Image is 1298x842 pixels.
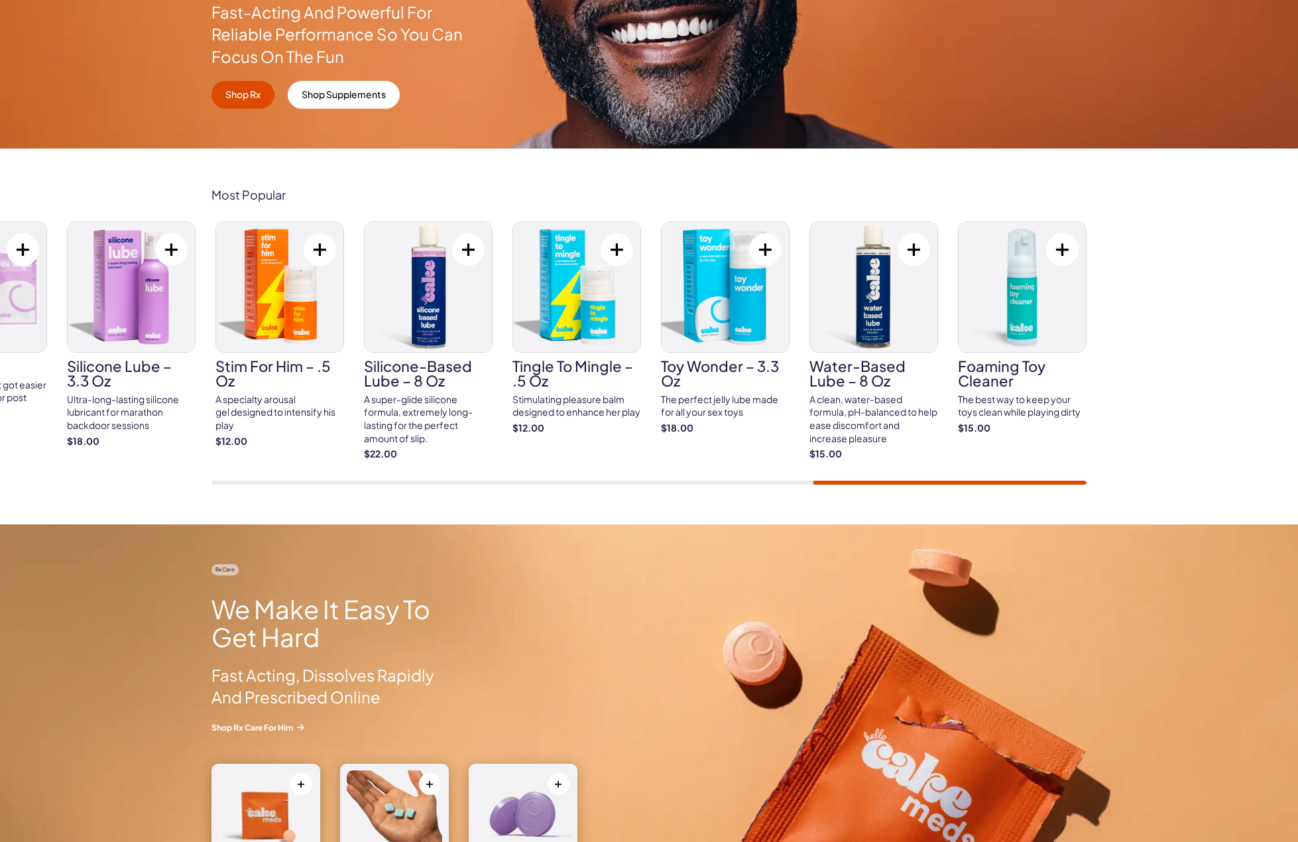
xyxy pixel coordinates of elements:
img: Silicone Lube – 3.3 oz [68,222,195,352]
div: The best way to keep your toys clean while playing dirty [958,393,1087,419]
img: Silicone-Based Lube – 8 oz [365,222,492,352]
strong: $22.00 [364,448,493,461]
a: Water-Based Lube – 8 oz Water-Based Lube – 8 oz A clean, water-based formula, pH-balanced to help... [809,221,938,461]
img: Tingle To Mingle – .5 oz [513,222,640,352]
strong: $12.00 [215,435,344,448]
a: Shop Supplements [288,81,400,109]
h3: Silicone-Based Lube – 8 oz [364,359,493,388]
h3: Stim For Him – .5 oz [215,359,344,388]
div: Ultra-long-lasting silicone lubricant for marathon backdoor sessions [67,393,196,432]
div: The perfect jelly lube made for all your sex toys [661,393,790,419]
div: A super-glide silicone formula, extremely long-lasting for the perfect amount of slip. [364,393,493,445]
a: Tingle To Mingle – .5 oz Tingle To Mingle – .5 oz Stimulating pleasure balm designed to enhance h... [512,221,641,435]
p: Fast-Acting And Powerful For Reliable Performance So You Can Focus On The Fun [211,1,465,68]
img: Water-Based Lube – 8 oz [810,222,937,352]
div: Stimulating pleasure balm designed to enhance her play [512,393,641,419]
a: Silicone Lube – 3.3 oz Silicone Lube – 3.3 oz Ultra-long-lasting silicone lubricant for marathon ... [67,221,196,448]
span: Rx Care [211,564,239,575]
a: Stim For Him – .5 oz Stim For Him – .5 oz A specialty arousal gel designed to intensify his play ... [215,221,344,448]
h2: We Make It Easy To Get Hard [211,595,455,651]
a: Shop Rx Care For Him [211,722,455,733]
a: Shop Rx [211,81,274,109]
strong: $12.00 [512,422,641,435]
h3: Foaming Toy Cleaner [958,359,1087,388]
img: Toy Wonder – 3.3 oz [662,222,789,352]
h3: Water-Based Lube – 8 oz [809,359,938,388]
h3: Silicone Lube – 3.3 oz [67,359,196,388]
a: Toy Wonder – 3.3 oz Toy Wonder – 3.3 oz The perfect jelly lube made for all your sex toys $18.00 [661,221,790,435]
strong: $18.00 [67,435,196,448]
strong: $15.00 [809,448,938,461]
img: Stim For Him – .5 oz [216,222,343,352]
div: A clean, water-based formula, pH-balanced to help ease discomfort and increase pleasure [809,393,938,445]
strong: $15.00 [958,422,1087,435]
a: Silicone-Based Lube – 8 oz Silicone-Based Lube – 8 oz A super-glide silicone formula, extremely l... [364,221,493,461]
p: Fast Acting, Dissolves Rapidly And Prescribed Online [211,664,455,709]
img: Foaming Toy Cleaner [959,222,1086,352]
h3: Toy Wonder – 3.3 oz [661,359,790,388]
h3: Tingle To Mingle – .5 oz [512,359,641,388]
a: Foaming Toy Cleaner Foaming Toy Cleaner The best way to keep your toys clean while playing dirty ... [958,221,1087,435]
div: A specialty arousal gel designed to intensify his play [215,393,344,432]
strong: $18.00 [661,422,790,435]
